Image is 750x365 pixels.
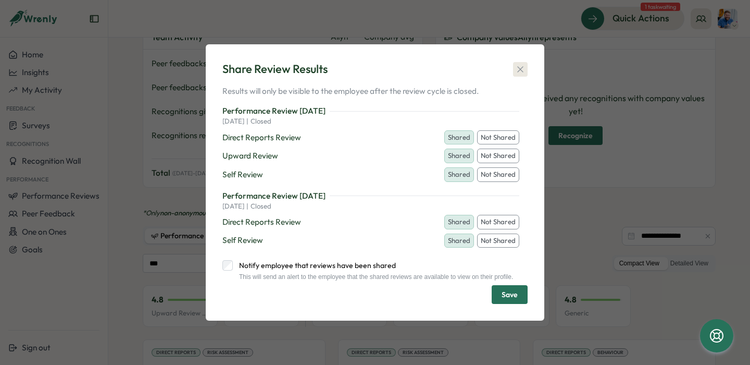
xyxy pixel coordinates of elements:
p: Performance Review [DATE] [222,190,326,202]
button: Shared [444,234,474,248]
button: Not Shared [477,167,519,182]
p: Performance Review [DATE] [222,105,326,117]
button: Shared [444,215,474,229]
p: | [246,202,248,211]
span: Save [502,286,518,303]
button: Shared [444,130,474,145]
p: [DATE] [222,117,244,126]
div: Share Review Results [222,61,328,77]
button: Not Shared [477,130,519,145]
button: Shared [444,149,474,163]
p: Self Review [222,169,263,180]
p: Self Review [222,235,263,246]
button: Not Shared [477,149,519,163]
p: Upward Review [222,150,278,162]
button: Shared [444,167,474,182]
label: Notify employee that reviews have been shared [233,260,513,271]
p: | [246,117,248,126]
p: closed [251,202,271,211]
button: Not Shared [477,215,519,229]
p: Direct Reports Review [222,216,301,228]
p: Results will only be visible to the employee after the review cycle is closed. [222,86,528,97]
p: Direct Reports Review [222,132,301,143]
button: Save [492,285,528,304]
div: This will send an alert to the employee that the shared reviews are available to view on their pr... [233,273,513,281]
button: Not Shared [477,234,519,248]
p: [DATE] [222,202,244,211]
p: closed [251,117,271,126]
